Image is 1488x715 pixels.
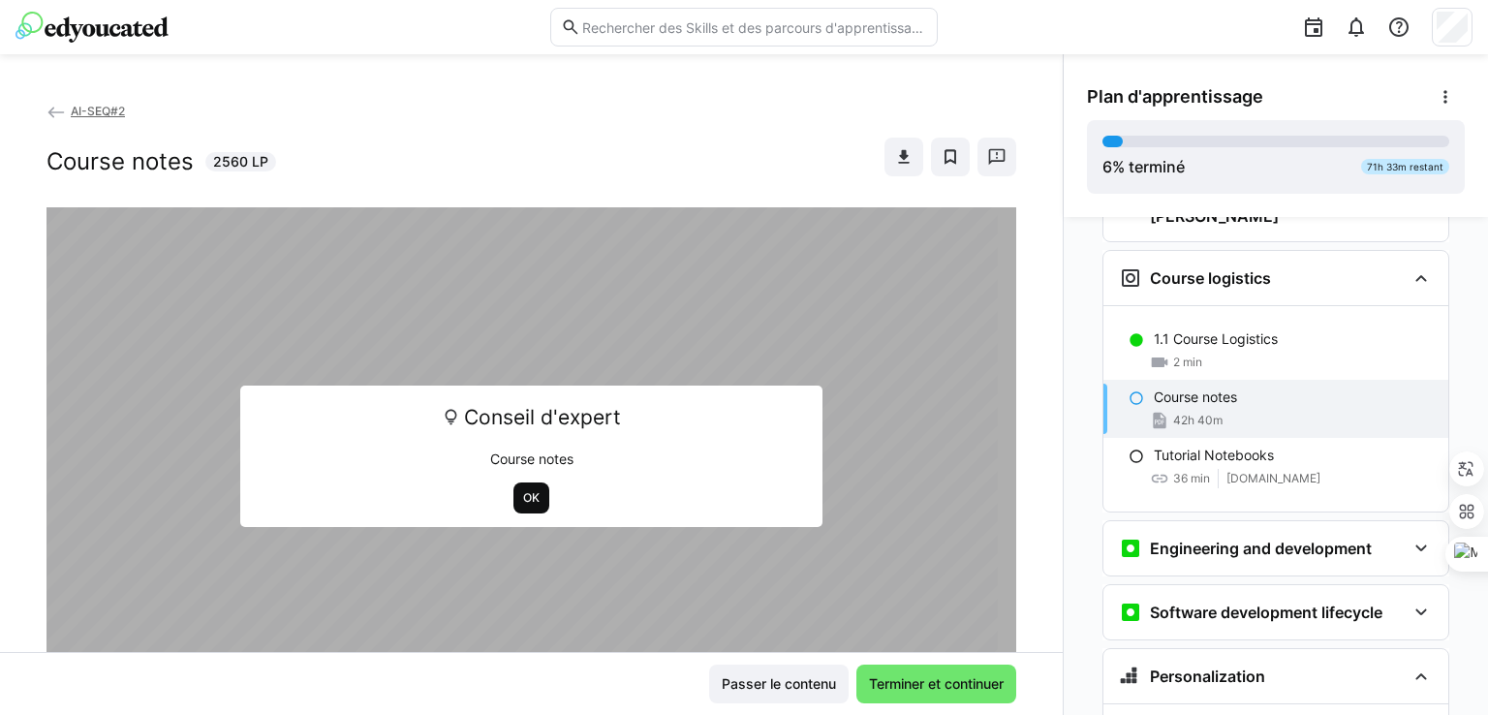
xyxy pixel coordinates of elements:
p: Course notes [1154,388,1237,407]
h2: Course notes [46,147,194,176]
span: Conseil d'expert [464,399,621,436]
div: % terminé [1102,155,1185,178]
span: Plan d'apprentissage [1087,86,1263,108]
span: 6 [1102,157,1112,176]
span: 2560 LP [213,152,268,171]
h3: Software development lifecycle [1150,603,1382,622]
button: Passer le contenu [709,665,849,703]
button: OK [513,482,549,513]
p: Tutorial Notebooks [1154,446,1274,465]
span: 2 min [1173,355,1202,370]
a: AI-SEQ#2 [46,104,125,118]
p: Course notes [254,450,809,469]
h3: Personalization [1150,667,1265,686]
span: [DOMAIN_NAME] [1226,471,1320,486]
p: 1.1 Course Logistics [1154,329,1278,349]
button: Terminer et continuer [856,665,1016,703]
h3: Course logistics [1150,268,1271,288]
span: Terminer et continuer [866,674,1007,694]
span: 36 min [1173,471,1210,486]
div: 71h 33m restant [1361,159,1449,174]
span: 42h 40m [1173,413,1223,428]
span: Passer le contenu [719,674,839,694]
h3: Engineering and development [1150,539,1372,558]
span: OK [521,490,542,506]
span: AI-SEQ#2 [71,104,125,118]
input: Rechercher des Skills et des parcours d'apprentissage… [580,18,927,36]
